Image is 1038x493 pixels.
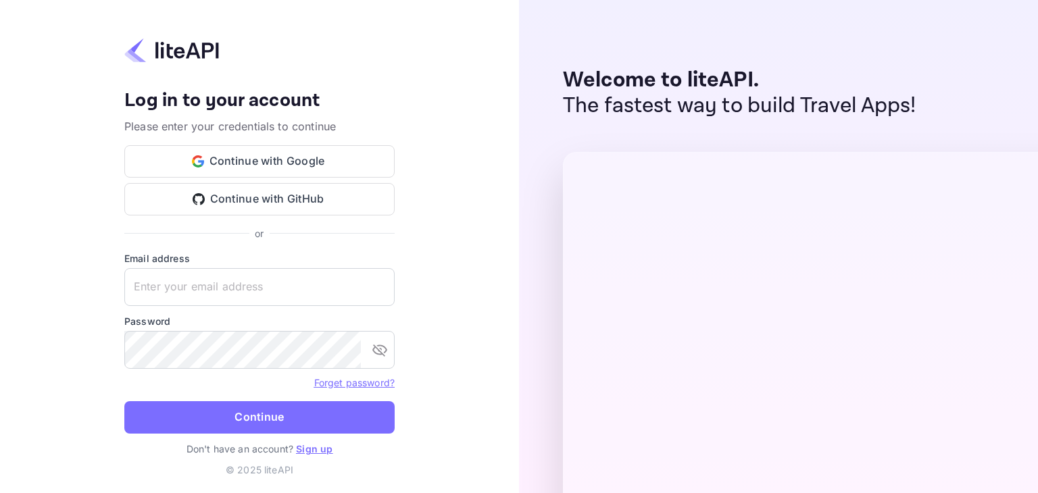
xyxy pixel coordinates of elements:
[124,37,219,63] img: liteapi
[296,443,332,455] a: Sign up
[124,89,395,113] h4: Log in to your account
[226,463,293,477] p: © 2025 liteAPI
[124,268,395,306] input: Enter your email address
[124,251,395,265] label: Email address
[124,314,395,328] label: Password
[563,93,916,119] p: The fastest way to build Travel Apps!
[563,68,916,93] p: Welcome to liteAPI.
[255,226,264,240] p: or
[314,375,395,389] a: Forget password?
[124,401,395,434] button: Continue
[124,442,395,456] p: Don't have an account?
[124,183,395,215] button: Continue with GitHub
[124,118,395,134] p: Please enter your credentials to continue
[366,336,393,363] button: toggle password visibility
[124,145,395,178] button: Continue with Google
[314,377,395,388] a: Forget password?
